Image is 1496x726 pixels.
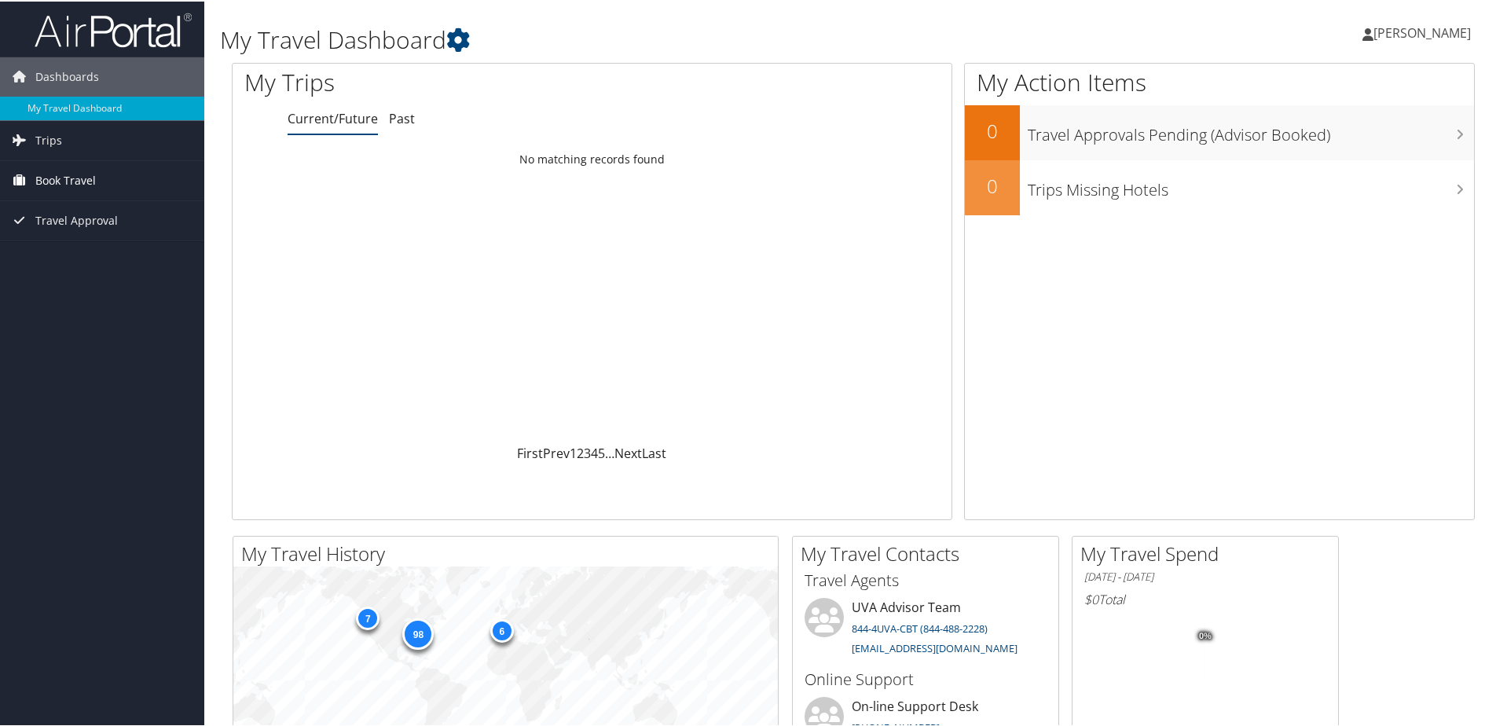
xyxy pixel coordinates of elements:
[570,443,577,460] a: 1
[233,144,951,172] td: No matching records found
[797,596,1054,661] li: UVA Advisor Team
[852,620,988,634] a: 844-4UVA-CBT (844-488-2228)
[389,108,415,126] a: Past
[35,10,192,47] img: airportal-logo.png
[1028,115,1474,145] h3: Travel Approvals Pending (Advisor Booked)
[965,171,1020,198] h2: 0
[965,104,1474,159] a: 0Travel Approvals Pending (Advisor Booked)
[805,667,1047,689] h3: Online Support
[801,539,1058,566] h2: My Travel Contacts
[1084,589,1326,607] h6: Total
[1084,568,1326,583] h6: [DATE] - [DATE]
[605,443,614,460] span: …
[1362,8,1487,55] a: [PERSON_NAME]
[614,443,642,460] a: Next
[489,618,513,641] div: 6
[1199,630,1212,640] tspan: 0%
[1373,23,1471,40] span: [PERSON_NAME]
[584,443,591,460] a: 3
[591,443,598,460] a: 4
[517,443,543,460] a: First
[577,443,584,460] a: 2
[356,604,379,628] div: 7
[1080,539,1338,566] h2: My Travel Spend
[35,200,118,239] span: Travel Approval
[965,64,1474,97] h1: My Action Items
[965,116,1020,143] h2: 0
[241,539,778,566] h2: My Travel History
[1084,589,1098,607] span: $0
[852,640,1017,654] a: [EMAIL_ADDRESS][DOMAIN_NAME]
[35,119,62,159] span: Trips
[220,22,1065,55] h1: My Travel Dashboard
[35,56,99,95] span: Dashboards
[402,617,434,648] div: 98
[543,443,570,460] a: Prev
[1028,170,1474,200] h3: Trips Missing Hotels
[598,443,605,460] a: 5
[35,159,96,199] span: Book Travel
[965,159,1474,214] a: 0Trips Missing Hotels
[642,443,666,460] a: Last
[288,108,378,126] a: Current/Future
[244,64,640,97] h1: My Trips
[805,568,1047,590] h3: Travel Agents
